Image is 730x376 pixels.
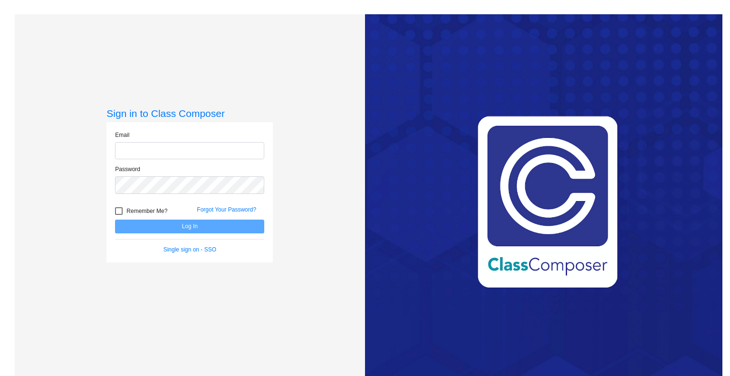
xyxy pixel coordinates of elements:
span: Remember Me? [126,205,167,217]
button: Log In [115,220,264,233]
label: Password [115,165,140,174]
a: Single sign on - SSO [163,246,216,253]
h3: Sign in to Class Composer [106,107,273,119]
label: Email [115,131,129,139]
a: Forgot Your Password? [197,206,256,213]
